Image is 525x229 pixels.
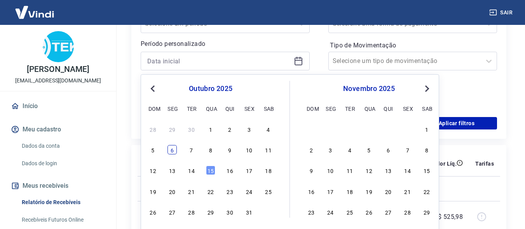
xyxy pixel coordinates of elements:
div: Choose terça-feira, 25 de novembro de 2025 [345,207,354,217]
input: Data inicial [147,55,291,67]
div: Choose domingo, 5 de outubro de 2025 [148,145,158,154]
div: Choose terça-feira, 4 de novembro de 2025 [345,145,354,154]
div: Choose quinta-feira, 2 de outubro de 2025 [225,124,235,134]
a: Recebíveis Futuros Online [19,212,107,228]
div: qui [384,104,393,113]
div: seg [326,104,335,113]
p: [PERSON_NAME] [27,65,89,73]
div: novembro 2025 [305,84,433,93]
div: Choose quinta-feira, 27 de novembro de 2025 [384,207,393,217]
div: Choose terça-feira, 28 de outubro de 2025 [187,207,196,217]
a: Relatório de Recebíveis [19,194,107,210]
button: Aplicar filtros [416,117,497,129]
div: Choose sábado, 11 de outubro de 2025 [264,145,273,154]
div: Choose sábado, 8 de novembro de 2025 [422,145,431,154]
div: Choose terça-feira, 11 de novembro de 2025 [345,166,354,175]
div: Choose segunda-feira, 20 de outubro de 2025 [167,187,177,196]
div: Choose sexta-feira, 28 de novembro de 2025 [403,207,412,217]
div: Choose terça-feira, 21 de outubro de 2025 [187,187,196,196]
div: Choose sexta-feira, 17 de outubro de 2025 [244,166,254,175]
div: Choose domingo, 23 de novembro de 2025 [307,207,316,217]
div: Choose domingo, 26 de outubro de 2025 [307,124,316,134]
div: Choose sexta-feira, 21 de novembro de 2025 [403,187,412,196]
button: Next Month [422,84,432,93]
div: Choose quarta-feira, 19 de novembro de 2025 [365,187,374,196]
div: sab [422,104,431,113]
div: Choose sexta-feira, 31 de outubro de 2025 [403,124,412,134]
div: Choose domingo, 9 de novembro de 2025 [307,166,316,175]
a: Dados de login [19,156,107,171]
p: [EMAIL_ADDRESS][DOMAIN_NAME] [15,77,101,85]
button: Meus recebíveis [9,177,107,194]
div: dom [307,104,316,113]
div: Choose sábado, 29 de novembro de 2025 [422,207,431,217]
div: Choose segunda-feira, 10 de novembro de 2025 [326,166,335,175]
div: Choose quinta-feira, 16 de outubro de 2025 [225,166,235,175]
div: Choose segunda-feira, 17 de novembro de 2025 [326,187,335,196]
div: Choose segunda-feira, 27 de outubro de 2025 [326,124,335,134]
div: Choose terça-feira, 30 de setembro de 2025 [187,124,196,134]
div: Choose domingo, 19 de outubro de 2025 [148,187,158,196]
div: Choose segunda-feira, 24 de novembro de 2025 [326,207,335,217]
a: Início [9,98,107,115]
div: ter [345,104,354,113]
div: Choose segunda-feira, 3 de novembro de 2025 [326,145,335,154]
div: Choose terça-feira, 14 de outubro de 2025 [187,166,196,175]
img: Vindi [9,0,60,24]
div: seg [167,104,177,113]
div: Choose sábado, 15 de novembro de 2025 [422,166,431,175]
div: Choose quinta-feira, 6 de novembro de 2025 [384,145,393,154]
div: Choose sexta-feira, 7 de novembro de 2025 [403,145,412,154]
div: month 2025-10 [147,123,274,217]
div: Choose quarta-feira, 29 de outubro de 2025 [206,207,215,217]
div: qua [206,104,215,113]
div: Choose sábado, 1 de novembro de 2025 [264,207,273,217]
div: Choose domingo, 12 de outubro de 2025 [148,166,158,175]
div: Choose sábado, 25 de outubro de 2025 [264,187,273,196]
div: Choose segunda-feira, 27 de outubro de 2025 [167,207,177,217]
button: Previous Month [148,84,157,93]
div: qua [365,104,374,113]
div: Choose sábado, 4 de outubro de 2025 [264,124,273,134]
div: Choose sexta-feira, 10 de outubro de 2025 [244,145,254,154]
div: Choose sábado, 22 de novembro de 2025 [422,187,431,196]
div: Choose terça-feira, 28 de outubro de 2025 [345,124,354,134]
div: Choose domingo, 16 de novembro de 2025 [307,187,316,196]
div: Choose quarta-feira, 8 de outubro de 2025 [206,145,215,154]
button: Meu cadastro [9,121,107,138]
div: dom [148,104,158,113]
label: Tipo de Movimentação [330,41,496,50]
div: sex [403,104,412,113]
div: Choose terça-feira, 7 de outubro de 2025 [187,145,196,154]
div: Choose domingo, 2 de novembro de 2025 [307,145,316,154]
div: Choose sábado, 18 de outubro de 2025 [264,166,273,175]
div: Choose domingo, 26 de outubro de 2025 [148,207,158,217]
div: Choose terça-feira, 18 de novembro de 2025 [345,187,354,196]
div: Choose sábado, 1 de novembro de 2025 [422,124,431,134]
div: Choose quinta-feira, 23 de outubro de 2025 [225,187,235,196]
div: Choose quarta-feira, 26 de novembro de 2025 [365,207,374,217]
button: Sair [488,5,516,20]
div: Choose sexta-feira, 24 de outubro de 2025 [244,187,254,196]
div: Choose quarta-feira, 1 de outubro de 2025 [206,124,215,134]
div: Choose quinta-feira, 20 de novembro de 2025 [384,187,393,196]
div: Choose quarta-feira, 5 de novembro de 2025 [365,145,374,154]
div: Choose quarta-feira, 12 de novembro de 2025 [365,166,374,175]
div: Choose quarta-feira, 15 de outubro de 2025 [206,166,215,175]
p: Período personalizado [141,39,310,49]
p: Tarifas [475,160,494,168]
div: Choose sexta-feira, 14 de novembro de 2025 [403,166,412,175]
div: Choose quarta-feira, 29 de outubro de 2025 [365,124,374,134]
div: ter [187,104,196,113]
div: Choose quinta-feira, 30 de outubro de 2025 [225,207,235,217]
a: Dados da conta [19,138,107,154]
div: outubro 2025 [147,84,274,93]
p: Valor Líq. [431,160,457,168]
div: Choose segunda-feira, 13 de outubro de 2025 [167,166,177,175]
img: 284f678f-c33e-4b86-a404-99882e463dc6.jpeg [43,31,74,62]
div: qui [225,104,235,113]
div: Choose sexta-feira, 31 de outubro de 2025 [244,207,254,217]
div: sex [244,104,254,113]
div: Choose quinta-feira, 13 de novembro de 2025 [384,166,393,175]
div: Choose sexta-feira, 3 de outubro de 2025 [244,124,254,134]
